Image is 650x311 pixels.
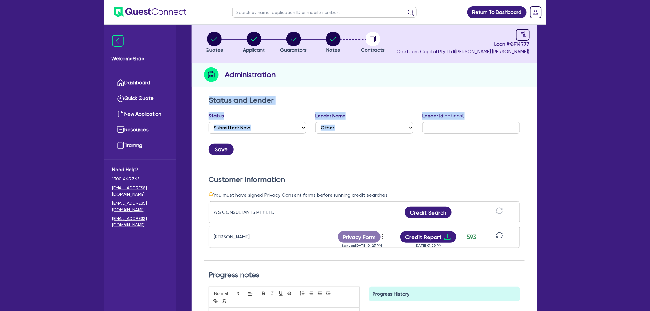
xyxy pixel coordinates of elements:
[464,232,479,242] div: 593
[280,31,307,54] button: Guarantors
[338,231,381,243] button: Privacy Form
[209,191,213,196] span: warning
[214,233,291,241] div: [PERSON_NAME]
[117,126,124,133] img: resources
[381,232,386,242] button: Dropdown toggle
[112,166,168,173] span: Need Help?
[111,55,169,62] span: Welcome Shae
[443,113,465,119] span: (optional)
[397,49,530,54] span: Oneteam Capital Pty Ltd ( [PERSON_NAME] [PERSON_NAME] )
[112,75,168,91] a: Dashboard
[326,31,341,54] button: Notes
[112,138,168,153] a: Training
[496,232,503,239] span: sync
[209,191,520,199] div: You must have signed Privacy Consent forms before running credit searches
[444,233,451,241] span: download
[361,31,385,54] button: Contracts
[397,41,530,48] span: Loan # QF14777
[361,47,385,53] span: Contracts
[379,232,386,241] span: more
[205,31,223,54] button: Quotes
[204,67,219,82] img: step-icon
[422,112,465,120] label: Lender Id
[206,47,223,53] span: Quotes
[315,112,346,120] label: Lender Name
[117,142,124,149] img: training
[112,106,168,122] a: New Application
[243,31,265,54] button: Applicant
[494,207,505,218] button: sync
[209,270,520,279] h2: Progress notes
[519,31,526,37] span: audit
[369,287,520,301] div: Progress History
[112,200,168,213] a: [EMAIL_ADDRESS][DOMAIN_NAME]
[400,231,456,243] button: Credit Reportdownload
[243,47,265,53] span: Applicant
[326,47,340,53] span: Notes
[117,95,124,102] img: quick-quote
[209,96,520,105] h2: Status and Lender
[117,110,124,118] img: new-application
[467,6,527,18] a: Return To Dashboard
[112,91,168,106] a: Quick Quote
[112,35,124,47] img: icon-menu-close
[209,144,234,155] button: Save
[405,207,452,218] button: Credit Search
[209,112,224,120] label: Status
[280,47,307,53] span: Guarantors
[114,7,186,17] img: quest-connect-logo-blue
[494,232,505,242] button: sync
[112,176,168,182] span: 1300 465 363
[225,69,276,80] h2: Administration
[496,207,503,214] span: sync
[528,4,544,20] a: Dropdown toggle
[209,175,520,184] h2: Customer Information
[112,122,168,138] a: Resources
[112,215,168,228] a: [EMAIL_ADDRESS][DOMAIN_NAME]
[112,185,168,198] a: [EMAIL_ADDRESS][DOMAIN_NAME]
[232,7,417,18] input: Search by name, application ID or mobile number...
[214,209,291,216] div: A S CONSULTANTS PTY LTD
